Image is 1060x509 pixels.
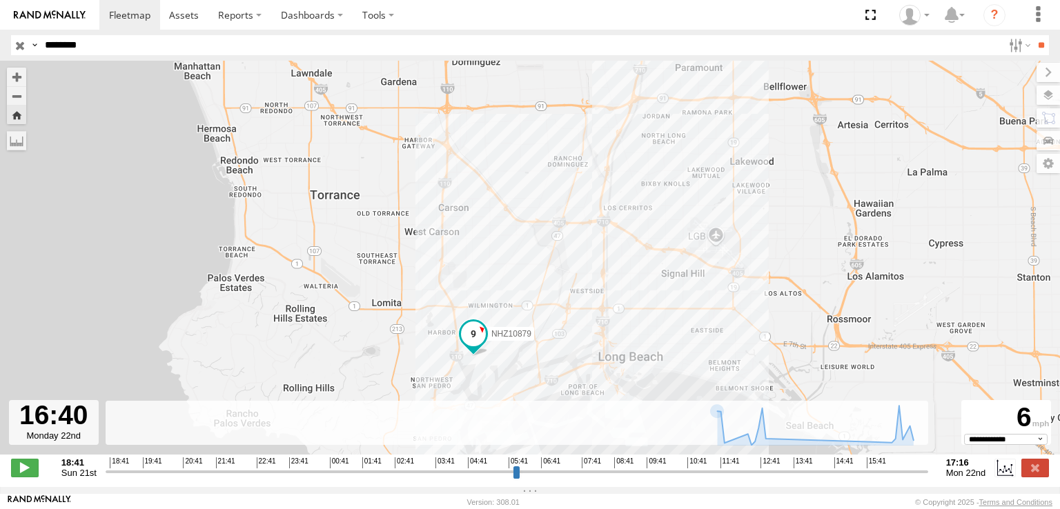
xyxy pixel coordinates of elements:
div: Version: 308.01 [467,498,520,506]
span: 08:41 [614,457,634,468]
span: 05:41 [509,457,528,468]
a: Terms and Conditions [979,498,1052,506]
span: 18:41 [110,457,129,468]
span: 09:41 [647,457,666,468]
span: 04:41 [468,457,487,468]
button: Zoom Home [7,106,26,124]
strong: 18:41 [61,457,97,468]
span: 20:41 [183,457,202,468]
span: 10:41 [687,457,707,468]
div: © Copyright 2025 - [915,498,1052,506]
label: Search Filter Options [1003,35,1033,55]
label: Measure [7,131,26,150]
button: Zoom in [7,68,26,86]
span: 21:41 [216,457,235,468]
span: Sun 21st Sep 2025 [61,468,97,478]
div: Zulema McIntosch [894,5,934,26]
span: 11:41 [720,457,740,468]
strong: 17:16 [946,457,986,468]
a: Visit our Website [8,495,71,509]
button: Zoom out [7,86,26,106]
span: NHZ10879 [491,329,531,339]
span: 07:41 [582,457,601,468]
span: 02:41 [395,457,414,468]
span: 12:41 [760,457,780,468]
span: 03:41 [435,457,455,468]
label: Close [1021,459,1049,477]
div: 6 [963,402,1049,434]
i: ? [983,4,1005,26]
span: 14:41 [834,457,854,468]
span: 06:41 [541,457,560,468]
span: 13:41 [794,457,813,468]
span: 00:41 [330,457,349,468]
span: 22:41 [257,457,276,468]
label: Search Query [29,35,40,55]
span: 01:41 [362,457,382,468]
span: 19:41 [143,457,162,468]
label: Map Settings [1037,154,1060,173]
span: 15:41 [867,457,886,468]
label: Play/Stop [11,459,39,477]
span: Mon 22nd Sep 2025 [946,468,986,478]
img: rand-logo.svg [14,10,86,20]
span: 23:41 [289,457,308,468]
